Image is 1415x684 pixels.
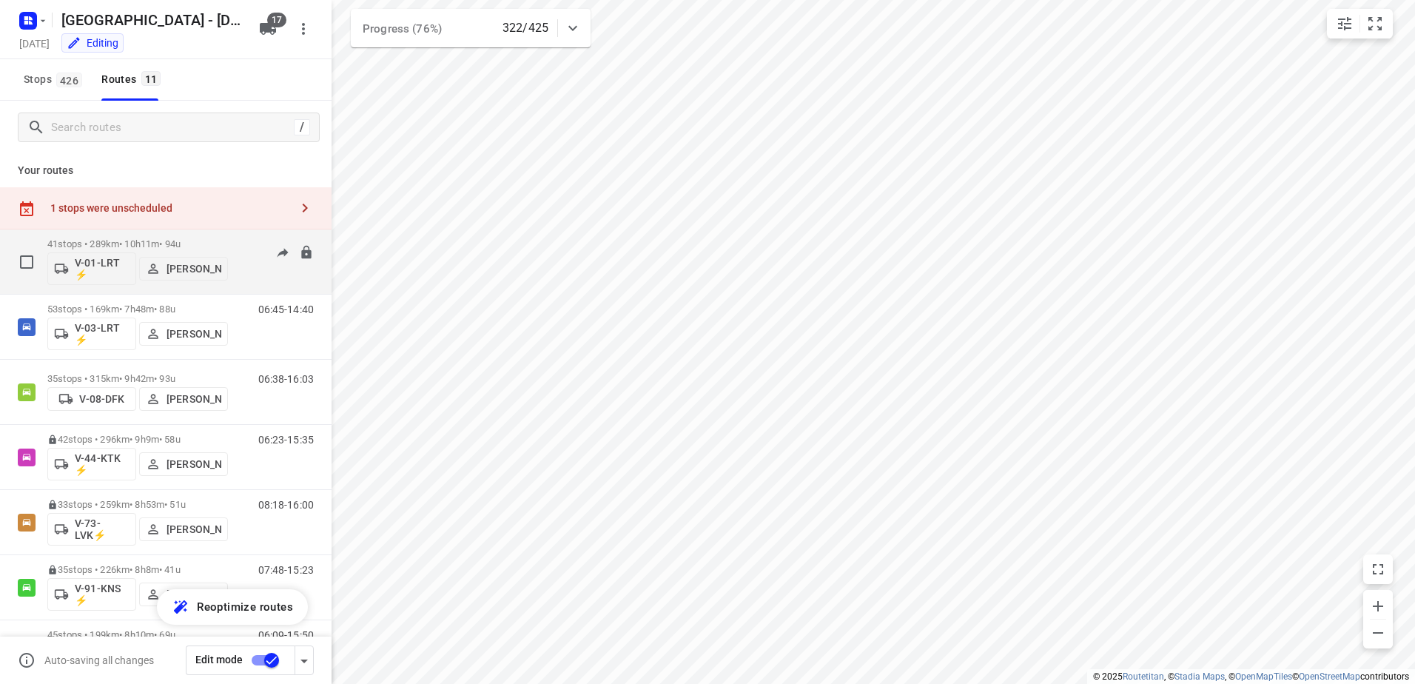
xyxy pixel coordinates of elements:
button: Reoptimize routes [157,589,308,625]
button: V-08-DFK [47,387,136,411]
button: V-73-LVK⚡ [47,513,136,546]
p: 35 stops • 226km • 8h8m • 41u [47,564,228,575]
div: Driver app settings [295,651,313,669]
a: Stadia Maps [1174,671,1225,682]
p: [PERSON_NAME] [167,523,221,535]
span: 11 [141,71,161,86]
h5: Rename [56,8,247,32]
p: 33 stops • 259km • 8h53m • 51u [47,499,228,510]
button: Map settings [1330,9,1359,38]
p: [PERSON_NAME] [167,328,221,340]
span: Edit mode [195,654,243,665]
p: 42 stops • 296km • 9h9m • 58u [47,434,228,445]
p: 06:09-15:50 [258,629,314,641]
a: OpenStreetMap [1299,671,1360,682]
button: [PERSON_NAME] [139,257,228,281]
p: 41 stops • 289km • 10h11m • 94u [47,238,228,249]
h5: Project date [13,35,56,52]
li: © 2025 , © , © © contributors [1093,671,1409,682]
button: [PERSON_NAME] [139,583,228,606]
p: [PERSON_NAME] [167,458,221,470]
p: [PERSON_NAME] [167,393,221,405]
div: 1 stops were unscheduled [50,202,290,214]
button: V-91-KNS ⚡ [47,578,136,611]
p: 08:18-16:00 [258,499,314,511]
div: You are currently in edit mode. [67,36,118,50]
p: V-03-LRT ⚡ [75,322,130,346]
div: small contained button group [1327,9,1393,38]
span: 426 [56,73,82,87]
p: Your routes [18,163,314,178]
span: Stops [24,70,87,89]
div: / [294,119,310,135]
button: More [289,14,318,44]
button: V-03-LRT ⚡ [47,318,136,350]
button: V-01-LRT ⚡ [47,252,136,285]
p: V-01-LRT ⚡ [75,257,130,281]
p: 06:23-15:35 [258,434,314,446]
button: [PERSON_NAME] [139,387,228,411]
button: Send to driver [268,238,298,268]
div: Routes [101,70,165,89]
p: V-44-KTK ⚡ [75,452,130,476]
p: [PERSON_NAME] [167,589,221,600]
p: [PERSON_NAME] [167,263,221,275]
button: [PERSON_NAME] [139,452,228,476]
p: V-91-KNS ⚡ [75,583,130,606]
p: V-73-LVK⚡ [75,517,130,541]
p: 53 stops • 169km • 7h48m • 88u [47,304,228,315]
button: Fit zoom [1360,9,1390,38]
p: 45 stops • 199km • 8h10m • 69u [47,629,228,640]
p: Auto-saving all changes [44,654,154,666]
button: [PERSON_NAME] [139,322,228,346]
span: Select [12,247,41,277]
a: Routetitan [1123,671,1164,682]
p: V-08-DFK [79,393,124,405]
button: V-44-KTK ⚡ [47,448,136,480]
p: 35 stops • 315km • 9h42m • 93u [47,373,228,384]
p: 06:38-16:03 [258,373,314,385]
button: Lock route [299,245,314,262]
button: [PERSON_NAME] [139,517,228,541]
span: Reoptimize routes [197,597,293,617]
button: 17 [253,14,283,44]
p: 322/425 [503,19,548,37]
p: 06:45-14:40 [258,304,314,315]
a: OpenMapTiles [1235,671,1292,682]
p: 07:48-15:23 [258,564,314,576]
input: Search routes [51,116,294,139]
span: Progress (76%) [363,22,442,36]
div: Progress (76%)322/425 [351,9,591,47]
span: 17 [267,13,286,27]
